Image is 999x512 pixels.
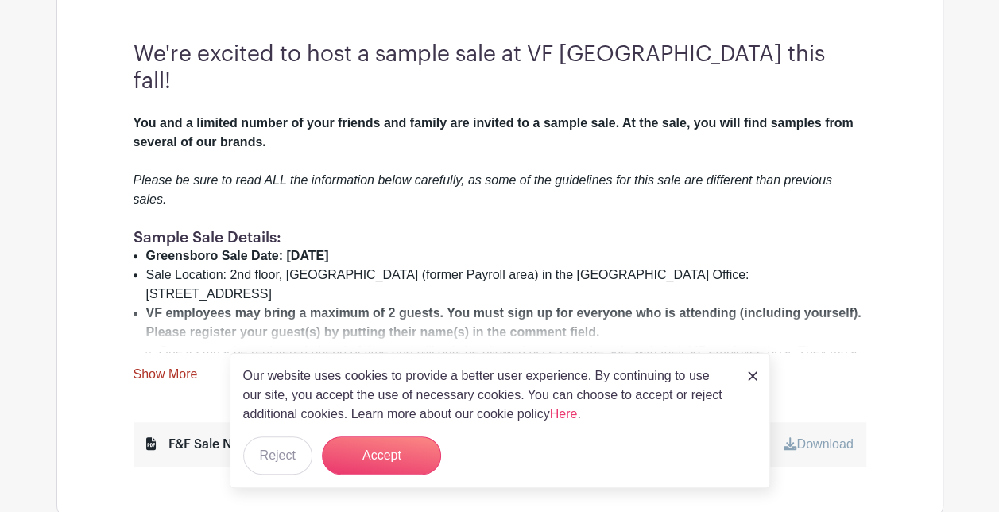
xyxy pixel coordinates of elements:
h3: We're excited to host a sample sale at VF [GEOGRAPHIC_DATA] this fall! [134,41,866,95]
li: Sale Location: 2nd floor, [GEOGRAPHIC_DATA] (former Payroll area) in the [GEOGRAPHIC_DATA] Office... [146,266,866,304]
em: Please be sure to read ALL the information below carefully, as some of the guidelines for this sa... [134,173,832,206]
button: Accept [322,436,441,475]
p: Our website uses cookies to provide a better user experience. By continuing to use our site, you ... [243,367,731,424]
strong: VF employees may bring a maximum of 2 guests. You must sign up for everyone who is attending (inc... [146,306,862,339]
a: Here [550,407,578,421]
div: F&F Sale NDA.pdf [146,435,273,454]
li: Guests must be registered ahead of time and will only be allowed access to the sale with their VF... [159,342,866,380]
a: Download [784,437,853,451]
a: Show More [134,367,198,387]
strong: You and a limited number of your friends and family are invited to a sample sale. At the sale, yo... [134,116,854,149]
strong: Greensboro Sale Date: [DATE] [146,249,329,262]
img: close_button-5f87c8562297e5c2d7936805f587ecaba9071eb48480494691a3f1689db116b3.svg [748,371,757,381]
button: Reject [243,436,312,475]
h1: Sample Sale Details: [134,228,866,246]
